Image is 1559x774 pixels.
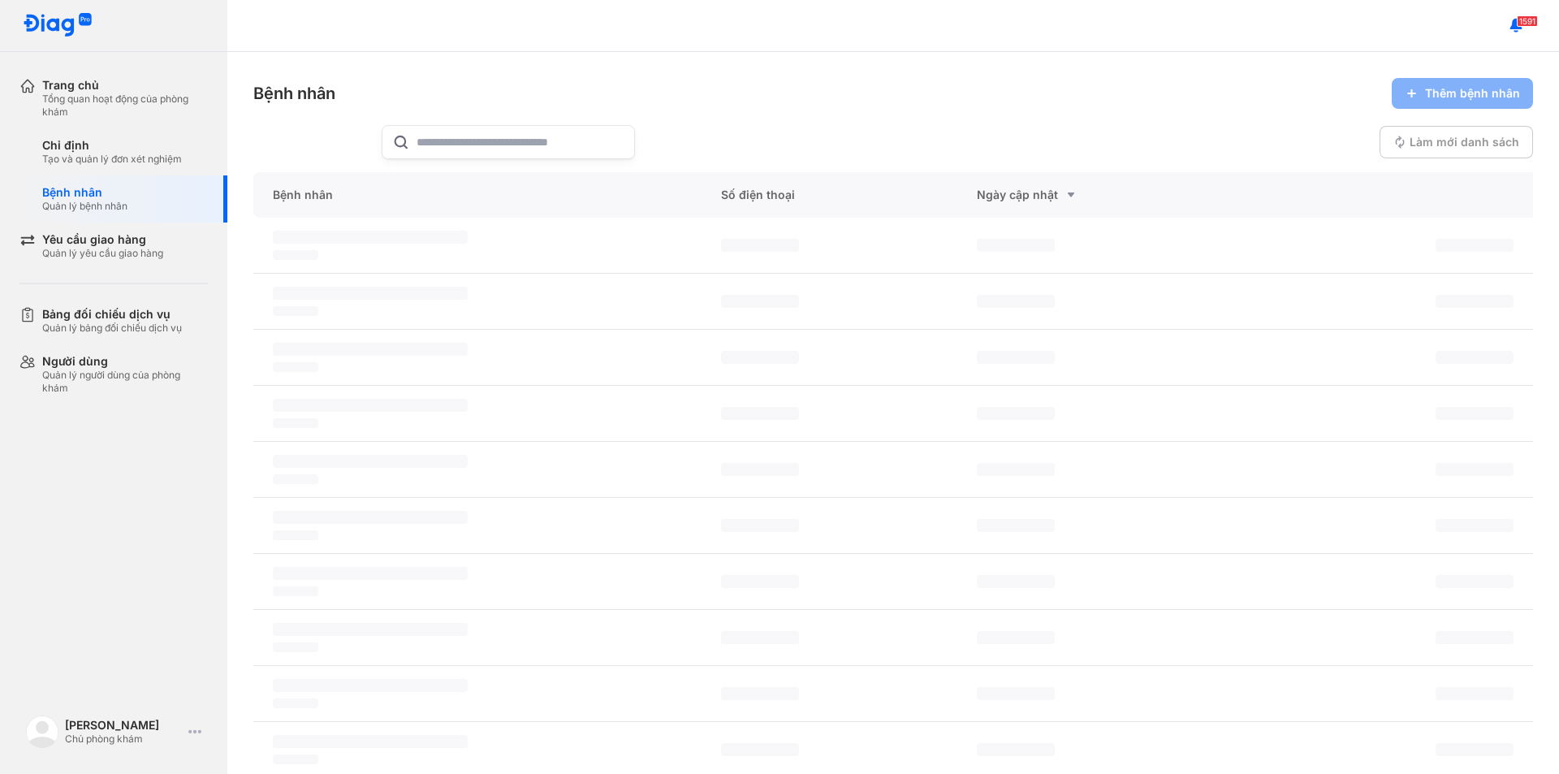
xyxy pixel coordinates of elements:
div: Tổng quan hoạt động của phòng khám [42,93,208,119]
span: ‌ [273,399,468,412]
span: ‌ [977,239,1055,252]
span: ‌ [1436,295,1514,308]
span: ‌ [273,455,468,468]
span: ‌ [977,743,1055,756]
div: Tạo và quản lý đơn xét nghiệm [42,153,182,166]
span: ‌ [273,755,318,764]
span: ‌ [1436,575,1514,588]
div: Quản lý bệnh nhân [42,200,127,213]
span: ‌ [721,743,799,756]
span: ‌ [273,623,468,636]
span: ‌ [273,735,468,748]
span: ‌ [721,463,799,476]
div: Số điện thoại [702,172,957,218]
span: ‌ [977,687,1055,700]
span: ‌ [721,575,799,588]
div: Người dùng [42,354,208,369]
span: ‌ [273,530,318,540]
div: Bảng đối chiếu dịch vụ [42,307,182,322]
span: ‌ [1436,519,1514,532]
span: ‌ [977,351,1055,364]
span: ‌ [273,306,318,316]
div: Chủ phòng khám [65,733,182,746]
span: Thêm bệnh nhân [1425,86,1520,101]
span: ‌ [273,511,468,524]
span: ‌ [721,407,799,420]
span: ‌ [273,287,468,300]
span: ‌ [1436,743,1514,756]
span: ‌ [721,351,799,364]
span: ‌ [273,418,318,428]
span: ‌ [1436,239,1514,252]
span: ‌ [977,295,1055,308]
span: ‌ [1436,463,1514,476]
div: Quản lý người dùng của phòng khám [42,369,208,395]
span: ‌ [1436,351,1514,364]
span: ‌ [977,463,1055,476]
div: Quản lý bảng đối chiếu dịch vụ [42,322,182,335]
span: 1591 [1517,15,1538,27]
img: logo [23,13,93,38]
span: ‌ [721,295,799,308]
span: ‌ [273,698,318,708]
span: ‌ [273,250,318,260]
span: ‌ [273,679,468,692]
span: ‌ [721,631,799,644]
span: ‌ [273,567,468,580]
span: ‌ [721,687,799,700]
div: Bệnh nhân [42,185,127,200]
div: Yêu cầu giao hàng [42,232,163,247]
div: Quản lý yêu cầu giao hàng [42,247,163,260]
span: ‌ [273,642,318,652]
button: Thêm bệnh nhân [1392,78,1533,109]
span: ‌ [721,519,799,532]
div: [PERSON_NAME] [65,718,182,733]
span: ‌ [977,407,1055,420]
div: Bệnh nhân [253,82,335,105]
span: ‌ [273,586,318,596]
span: ‌ [721,239,799,252]
span: ‌ [273,231,468,244]
span: ‌ [273,474,318,484]
span: ‌ [977,519,1055,532]
div: Chỉ định [42,138,182,153]
span: ‌ [977,575,1055,588]
div: Ngày cập nhật [977,185,1194,205]
img: logo [26,716,58,748]
span: ‌ [1436,631,1514,644]
span: ‌ [977,631,1055,644]
button: Làm mới danh sách [1380,126,1533,158]
span: ‌ [1436,407,1514,420]
span: ‌ [273,362,318,372]
div: Trang chủ [42,78,208,93]
span: ‌ [273,343,468,356]
div: Bệnh nhân [253,172,702,218]
span: ‌ [1436,687,1514,700]
span: Làm mới danh sách [1410,135,1519,149]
